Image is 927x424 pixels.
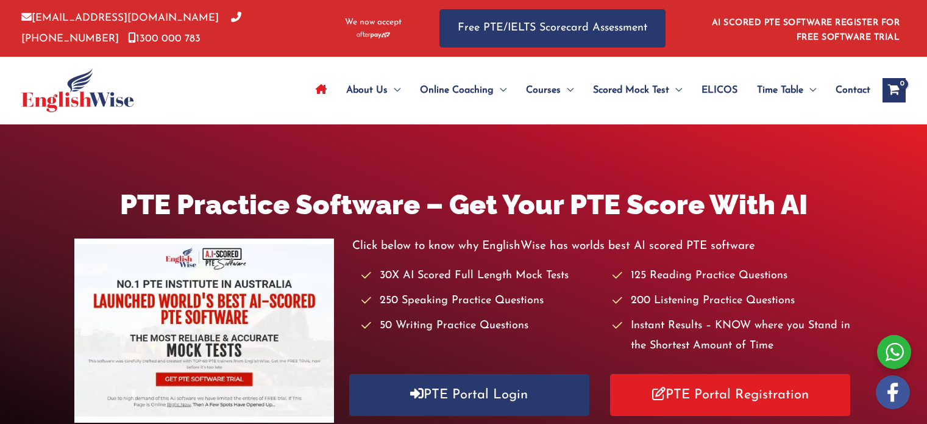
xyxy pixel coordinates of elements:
a: Contact [826,69,870,112]
h1: PTE Practice Software – Get Your PTE Score With AI [74,185,853,224]
span: Menu Toggle [388,69,400,112]
li: 250 Speaking Practice Questions [361,291,602,311]
a: [PHONE_NUMBER] [21,13,241,43]
a: 1300 000 783 [128,34,201,44]
a: Time TableMenu Toggle [747,69,826,112]
a: AI SCORED PTE SOFTWARE REGISTER FOR FREE SOFTWARE TRIAL [712,18,900,42]
a: PTE Portal Registration [610,374,850,416]
img: pte-institute-main [74,239,334,423]
li: 125 Reading Practice Questions [613,266,853,286]
span: Online Coaching [420,69,494,112]
span: About Us [346,69,388,112]
li: 50 Writing Practice Questions [361,316,602,336]
span: Time Table [757,69,803,112]
a: CoursesMenu Toggle [516,69,583,112]
aside: Header Widget 1 [705,9,906,48]
a: PTE Portal Login [349,374,589,416]
span: ELICOS [701,69,737,112]
span: Menu Toggle [669,69,682,112]
img: Afterpay-Logo [357,32,390,38]
span: We now accept [345,16,402,29]
span: Courses [526,69,561,112]
img: cropped-ew-logo [21,68,134,112]
span: Menu Toggle [803,69,816,112]
p: Click below to know why EnglishWise has worlds best AI scored PTE software [352,236,853,256]
span: Contact [836,69,870,112]
a: [EMAIL_ADDRESS][DOMAIN_NAME] [21,13,219,23]
nav: Site Navigation: Main Menu [306,69,870,112]
span: Menu Toggle [494,69,506,112]
a: Free PTE/IELTS Scorecard Assessment [439,9,666,48]
a: Scored Mock TestMenu Toggle [583,69,692,112]
a: Online CoachingMenu Toggle [410,69,516,112]
li: 200 Listening Practice Questions [613,291,853,311]
a: View Shopping Cart, empty [883,78,906,102]
li: Instant Results – KNOW where you Stand in the Shortest Amount of Time [613,316,853,357]
a: ELICOS [692,69,747,112]
span: Menu Toggle [561,69,574,112]
img: white-facebook.png [876,375,910,409]
li: 30X AI Scored Full Length Mock Tests [361,266,602,286]
span: Scored Mock Test [593,69,669,112]
a: About UsMenu Toggle [336,69,410,112]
